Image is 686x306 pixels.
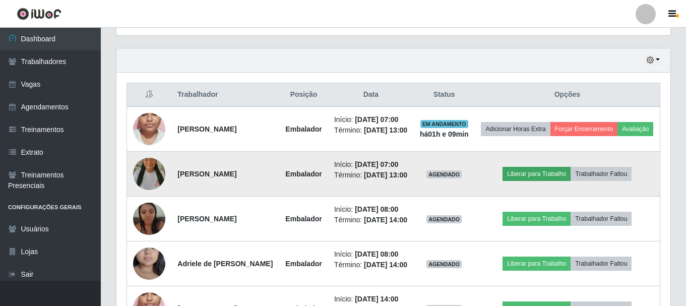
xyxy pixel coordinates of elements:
[285,215,322,223] strong: Embalador
[571,257,632,271] button: Trabalhador Faltou
[171,83,279,107] th: Trabalhador
[355,250,398,258] time: [DATE] 08:00
[503,167,571,181] button: Liberar para Trabalho
[285,260,322,268] strong: Embalador
[133,93,165,165] img: 1713530929914.jpeg
[571,212,632,226] button: Trabalhador Faltou
[334,125,408,136] li: Término:
[355,160,398,168] time: [DATE] 07:00
[133,228,165,299] img: 1734548593883.jpeg
[503,257,571,271] button: Liberar para Trabalho
[334,114,408,125] li: Início:
[475,83,660,107] th: Opções
[279,83,328,107] th: Posição
[334,204,408,215] li: Início:
[285,170,322,178] strong: Embalador
[364,216,407,224] time: [DATE] 14:00
[481,122,550,136] button: Adicionar Horas Extra
[328,83,414,107] th: Data
[177,215,236,223] strong: [PERSON_NAME]
[420,120,468,128] span: EM ANDAMENTO
[334,170,408,180] li: Término:
[617,122,653,136] button: Avaliação
[133,145,165,203] img: 1744320952453.jpeg
[426,215,462,223] span: AGENDADO
[355,205,398,213] time: [DATE] 08:00
[355,295,398,303] time: [DATE] 14:00
[364,171,407,179] time: [DATE] 13:00
[334,159,408,170] li: Início:
[334,260,408,270] li: Término:
[177,170,236,178] strong: [PERSON_NAME]
[414,83,475,107] th: Status
[503,212,571,226] button: Liberar para Trabalho
[133,197,165,240] img: 1728315936790.jpeg
[17,8,61,20] img: CoreUI Logo
[550,122,618,136] button: Forçar Encerramento
[571,167,632,181] button: Trabalhador Faltou
[177,125,236,133] strong: [PERSON_NAME]
[420,130,469,138] strong: há 01 h e 09 min
[334,249,408,260] li: Início:
[364,126,407,134] time: [DATE] 13:00
[426,260,462,268] span: AGENDADO
[355,115,398,124] time: [DATE] 07:00
[177,260,273,268] strong: Adriele de [PERSON_NAME]
[334,215,408,225] li: Término:
[364,261,407,269] time: [DATE] 14:00
[334,294,408,304] li: Início:
[426,170,462,178] span: AGENDADO
[285,125,322,133] strong: Embalador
